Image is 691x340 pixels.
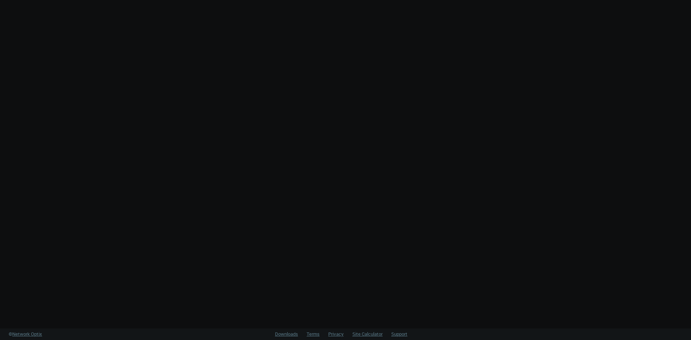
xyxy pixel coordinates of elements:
[391,331,407,337] a: Support
[328,331,344,337] a: Privacy
[275,331,298,337] a: Downloads
[9,331,42,338] a: ©Network Optix
[307,331,320,337] a: Terms
[352,331,383,337] a: Site Calculator
[12,331,42,337] span: Network Optix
